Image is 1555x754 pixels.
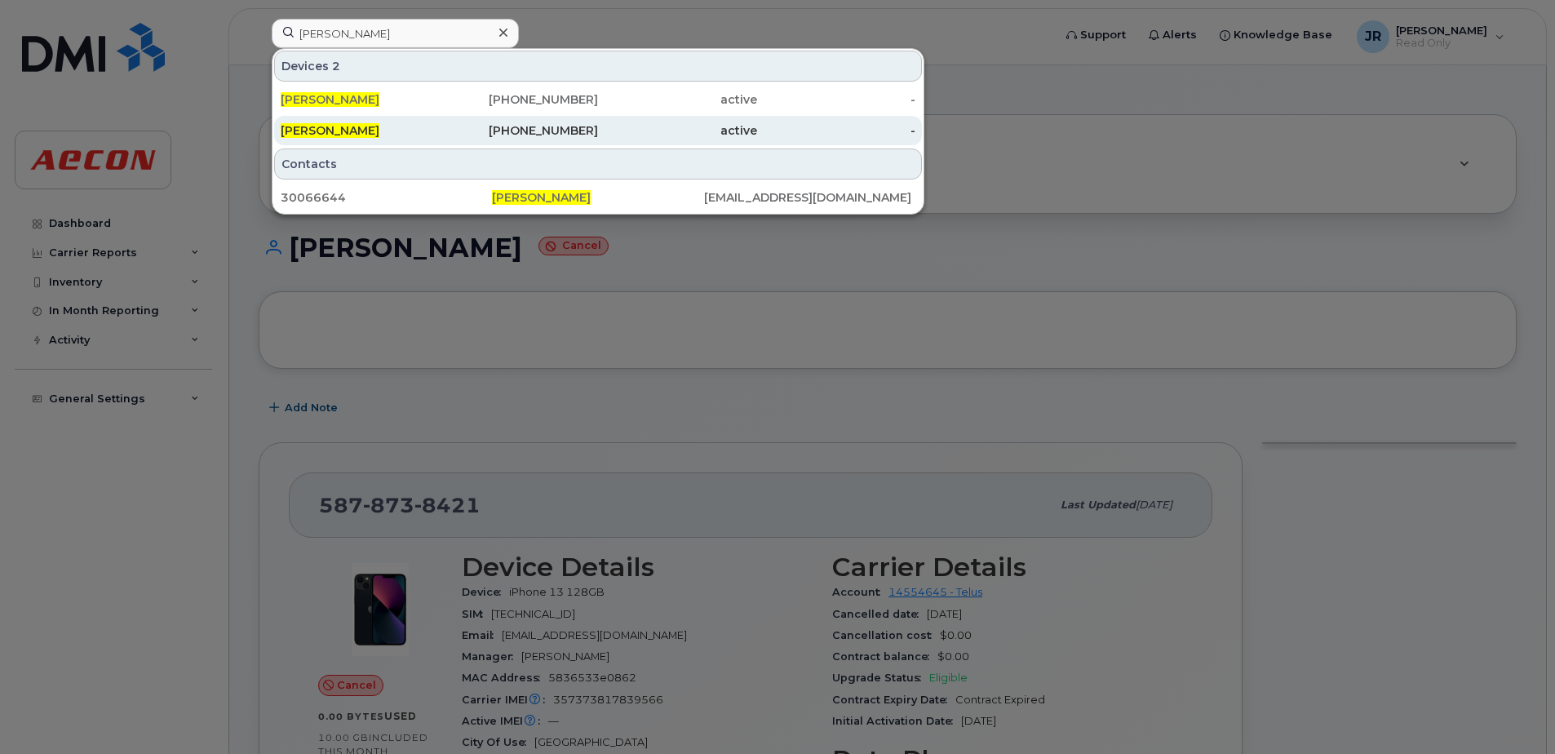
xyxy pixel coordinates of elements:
div: Contacts [274,149,922,180]
div: active [598,91,757,108]
a: 30066644[PERSON_NAME][EMAIL_ADDRESS][DOMAIN_NAME] [274,183,922,212]
span: [PERSON_NAME] [281,123,379,138]
div: [PHONE_NUMBER] [440,91,599,108]
div: - [757,122,916,139]
div: - [757,91,916,108]
span: [PERSON_NAME] [281,92,379,107]
div: 30066644 [281,189,492,206]
div: active [598,122,757,139]
div: [PHONE_NUMBER] [440,122,599,139]
span: 2 [332,58,340,74]
a: [PERSON_NAME][PHONE_NUMBER]active- [274,116,922,145]
div: Devices [274,51,922,82]
span: [PERSON_NAME] [492,190,591,205]
a: [PERSON_NAME][PHONE_NUMBER]active- [274,85,922,114]
div: [EMAIL_ADDRESS][DOMAIN_NAME] [704,189,915,206]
